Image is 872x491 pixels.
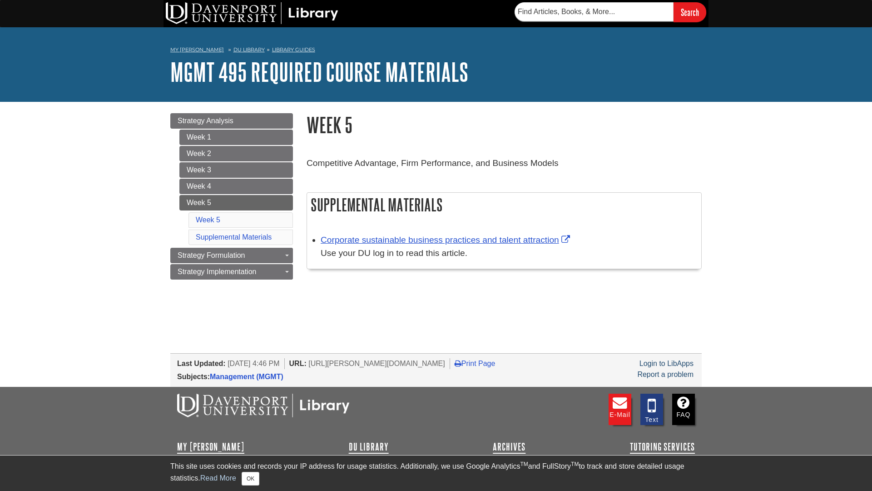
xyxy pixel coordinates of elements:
[630,441,695,452] a: Tutoring Services
[674,2,706,22] input: Search
[179,179,293,194] a: Week 4
[179,146,293,161] a: Week 2
[170,461,702,486] div: This site uses cookies and records your IP address for usage statistics. Additionally, we use Goo...
[166,2,338,24] img: DU Library
[307,193,701,217] h2: Supplemental Materials
[228,360,279,367] span: [DATE] 4:46 PM
[242,472,259,486] button: Close
[639,360,694,367] a: Login to LibApps
[640,394,663,425] a: Text
[455,360,495,367] a: Print Page
[455,360,461,367] i: Print Page
[170,44,702,58] nav: breadcrumb
[170,248,293,263] a: Strategy Formulation
[200,474,236,482] a: Read More
[515,2,706,22] form: Searches DU Library's articles, books, and more
[308,360,445,367] span: [URL][PERSON_NAME][DOMAIN_NAME]
[672,394,695,425] a: FAQ
[178,251,245,259] span: Strategy Formulation
[178,117,233,125] span: Strategy Analysis
[321,247,697,260] div: Use your DU log in to read this article.
[179,195,293,210] a: Week 5
[179,162,293,178] a: Week 3
[307,113,702,136] h1: Week 5
[170,46,224,54] a: My [PERSON_NAME]
[177,441,244,452] a: My [PERSON_NAME]
[170,113,293,129] a: Strategy Analysis
[637,371,694,378] a: Report a problem
[196,233,272,241] a: Supplemental Materials
[520,461,528,467] sup: TM
[349,441,389,452] a: DU Library
[179,130,293,145] a: Week 1
[210,373,283,381] a: Management (MGMT)
[178,268,256,276] span: Strategy Implementation
[321,235,572,245] a: Link opens in new window
[233,46,265,53] a: DU Library
[170,264,293,280] a: Strategy Implementation
[177,394,350,417] img: DU Libraries
[272,46,315,53] a: Library Guides
[515,2,674,21] input: Find Articles, Books, & More...
[170,58,468,86] a: MGMT 495 Required Course Materials
[170,113,293,280] div: Guide Page Menu
[196,216,220,224] a: Week 5
[289,360,307,367] span: URL:
[177,360,226,367] span: Last Updated:
[571,461,579,467] sup: TM
[177,373,210,381] span: Subjects:
[307,157,702,170] p: Competitive Advantage, Firm Performance, and Business Models
[493,441,525,452] a: Archives
[609,394,631,425] a: E-mail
